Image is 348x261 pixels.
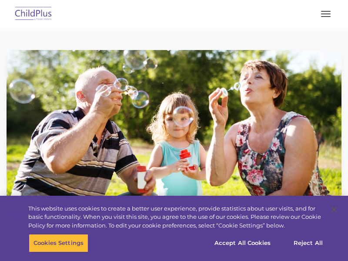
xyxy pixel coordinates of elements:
button: Accept All Cookies [210,234,275,252]
button: Close [325,200,344,219]
button: Cookies Settings [29,234,88,252]
button: Reject All [281,234,335,252]
div: This website uses cookies to create a better user experience, provide statistics about user visit... [28,204,324,230]
img: ChildPlus by Procare Solutions [13,4,54,24]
